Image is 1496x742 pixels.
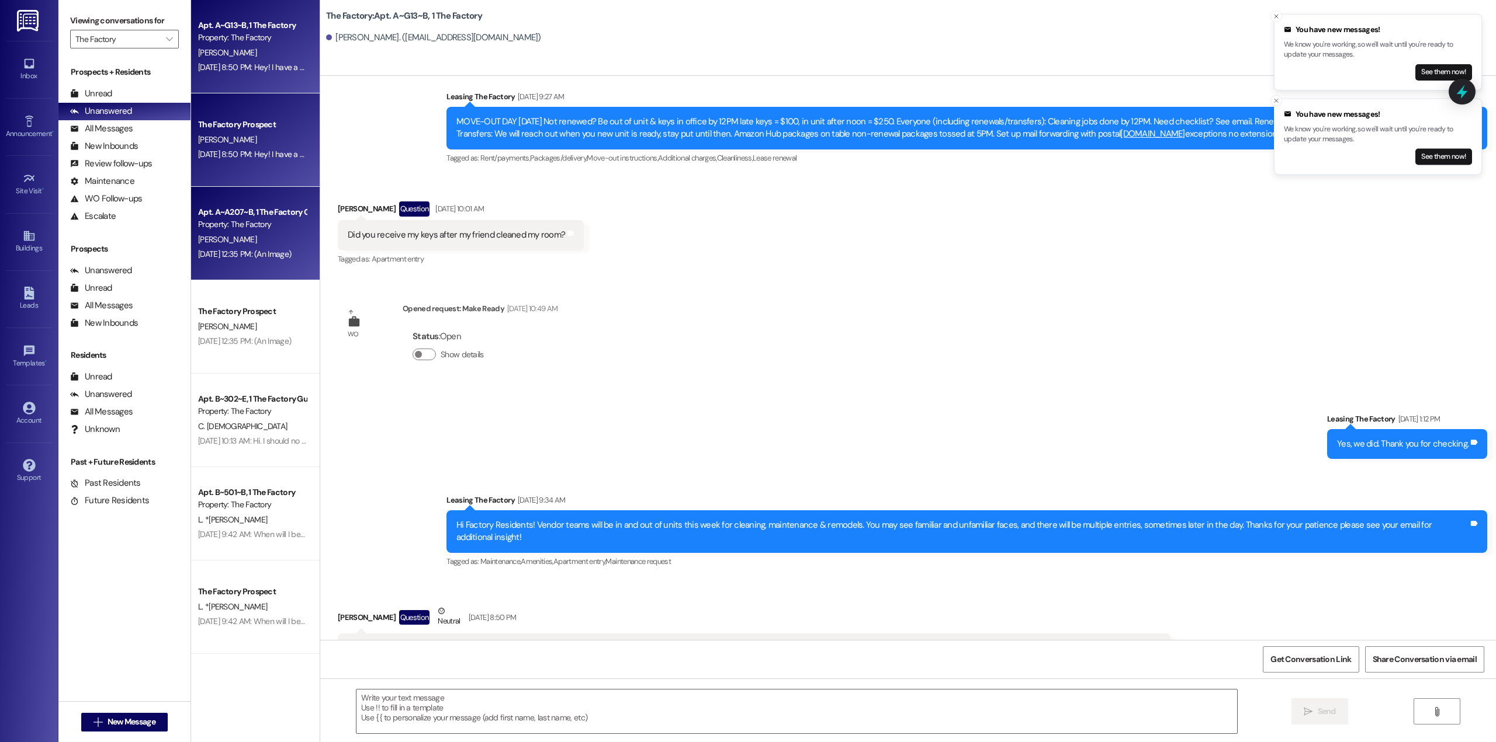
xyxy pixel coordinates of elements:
[1284,40,1472,60] p: We know you're working, so we'll wait until you're ready to update your messages.
[70,105,132,117] div: Unanswered
[605,556,671,566] span: Maintenance request
[198,514,267,525] span: L. *[PERSON_NAME]
[70,494,149,507] div: Future Residents
[1395,413,1440,425] div: [DATE] 1:12 PM
[6,398,53,430] a: Account
[717,153,753,163] span: Cleanliness ,
[198,47,257,58] span: [PERSON_NAME]
[70,88,112,100] div: Unread
[70,299,133,312] div: All Messages
[6,169,53,200] a: Site Visit •
[403,302,557,319] div: Opened request: Make Ready
[75,30,160,48] input: All communities
[70,175,134,187] div: Maintenance
[198,529,389,539] div: [DATE] 9:42 AM: When will I be getting my deposit back?
[521,556,553,566] span: Amenities ,
[587,153,658,163] span: Move-out instructions ,
[198,119,306,131] div: The Factory Prospect
[372,254,424,264] span: Apartment entry
[52,128,54,136] span: •
[198,601,267,612] span: L. *[PERSON_NAME]
[70,317,138,329] div: New Inbounds
[198,19,306,32] div: Apt. A~G13~B, 1 The Factory
[504,302,557,315] div: [DATE] 10:49 AM
[70,264,132,277] div: Unanswered
[413,330,439,342] b: Status
[1365,646,1484,673] button: Share Conversation via email
[198,206,306,218] div: Apt. A~A207~B, 1 The Factory Guarantors
[70,210,116,222] div: Escalate
[58,243,191,255] div: Prospects
[435,605,462,629] div: Neutral
[338,605,1171,633] div: [PERSON_NAME]
[432,203,484,215] div: [DATE] 10:01 AM
[70,12,179,30] label: Viewing conversations for
[198,149,989,159] div: [DATE] 8:50 PM: Hey! I have a question, according to the email sent out [DATE], move out inspecti...
[338,201,584,220] div: [PERSON_NAME]
[70,371,112,383] div: Unread
[198,486,306,499] div: Apt. B~501~B, 1 The Factory
[198,436,476,446] div: [DATE] 10:13 AM: Hi. I should no longer be a guarantor on [PERSON_NAME] contract
[6,54,53,85] a: Inbox
[658,153,717,163] span: Additional charges ,
[198,586,306,598] div: The Factory Prospect
[441,349,484,361] label: Show details
[1318,705,1336,717] span: Send
[6,455,53,487] a: Support
[70,193,142,205] div: WO Follow-ups
[198,218,306,231] div: Property: The Factory
[198,32,306,44] div: Property: The Factory
[1263,646,1359,673] button: Get Conversation Link
[530,153,587,163] span: Packages/delivery ,
[166,34,172,44] i: 
[108,716,155,728] span: New Message
[348,328,359,340] div: WO
[413,328,489,346] div: : Open
[42,185,44,193] span: •
[198,336,291,346] div: [DATE] 12:35 PM: (An Image)
[480,153,530,163] span: Rent/payments ,
[58,349,191,361] div: Residents
[70,140,138,152] div: New Inbounds
[70,406,133,418] div: All Messages
[446,149,1487,166] div: Tagged as:
[446,90,1487,107] div: Leasing The Factory
[1284,109,1472,120] div: You have new messages!
[326,32,541,44] div: [PERSON_NAME]. ([EMAIL_ADDRESS][DOMAIN_NAME])
[1415,64,1472,81] button: See them now!
[399,610,430,625] div: Question
[198,321,257,332] span: [PERSON_NAME]
[348,229,565,241] div: Did you receive my keys after my friend cleaned my room?
[1304,707,1313,716] i: 
[198,393,306,405] div: Apt. B~302~E, 1 The Factory Guarantors
[1432,707,1441,716] i: 
[17,10,41,32] img: ResiDesk Logo
[326,10,482,22] b: The Factory: Apt. A~G13~B, 1 The Factory
[1270,95,1282,107] button: Close toast
[198,62,989,72] div: [DATE] 8:50 PM: Hey! I have a question, according to the email sent out [DATE], move out inspecti...
[446,494,1487,510] div: Leasing The Factory
[198,249,291,259] div: [DATE] 12:35 PM: (An Image)
[198,305,306,318] div: The Factory Prospect
[466,611,517,623] div: [DATE] 8:50 PM
[515,90,565,103] div: [DATE] 9:27 AM
[1284,124,1472,144] p: We know you're working, so we'll wait until you're ready to update your messages.
[198,134,257,145] span: [PERSON_NAME]
[81,713,168,731] button: New Message
[1415,148,1472,165] button: See them now!
[446,553,1487,570] div: Tagged as:
[1120,128,1185,140] a: [DOMAIN_NAME]
[456,519,1469,544] div: Hi Factory Residents! Vendor teams will be in and out of units this week for cleaning, maintenanc...
[515,494,566,506] div: [DATE] 9:34 AM
[1291,698,1348,724] button: Send
[198,499,306,511] div: Property: The Factory
[480,556,521,566] span: Maintenance ,
[198,405,306,417] div: Property: The Factory
[6,283,53,315] a: Leads
[58,456,191,468] div: Past + Future Residents
[399,201,430,216] div: Question
[70,477,141,489] div: Past Residents
[338,250,584,267] div: Tagged as:
[70,423,120,436] div: Unknown
[1337,438,1469,450] div: Yes, we did. Thank you for checking.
